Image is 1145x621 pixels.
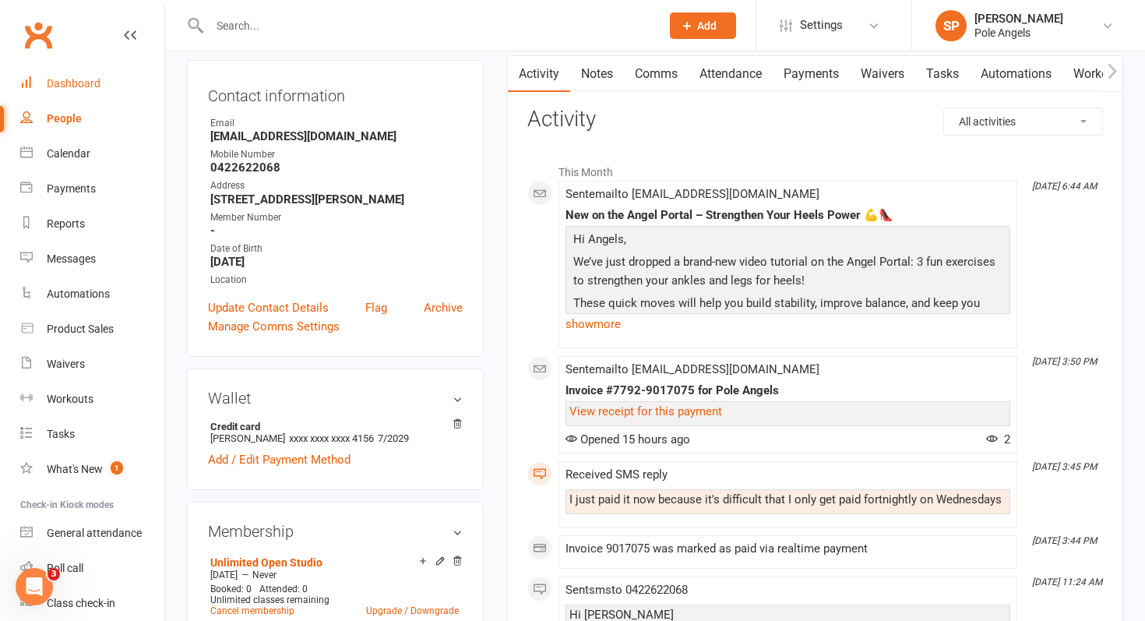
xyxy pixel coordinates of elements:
[935,10,967,41] div: SP
[208,523,463,540] h3: Membership
[565,313,1010,335] a: show more
[210,129,463,143] strong: [EMAIL_ADDRESS][DOMAIN_NAME]
[208,418,463,446] li: [PERSON_NAME]
[508,56,570,92] a: Activity
[1032,181,1097,192] i: [DATE] 6:44 AM
[47,288,110,300] div: Automations
[208,390,463,407] h3: Wallet
[259,584,308,595] span: Attended: 0
[210,116,463,131] div: Email
[47,428,75,440] div: Tasks
[565,187,819,201] span: Sent email to [EMAIL_ADDRESS][DOMAIN_NAME]
[20,312,164,347] a: Product Sales
[20,277,164,312] a: Automations
[970,56,1062,92] a: Automations
[47,562,83,574] div: Roll call
[570,56,624,92] a: Notes
[208,450,351,469] a: Add / Edit Payment Method
[210,570,238,580] span: [DATE]
[565,468,1010,482] div: Received SMS reply
[20,347,164,382] a: Waivers
[915,56,970,92] a: Tasks
[20,551,164,586] a: Roll call
[20,101,164,136] a: People
[424,298,463,317] a: Archive
[47,112,82,125] div: People
[569,404,722,418] a: View receipt for this payment
[47,527,142,539] div: General attendance
[210,192,463,206] strong: [STREET_ADDRESS][PERSON_NAME]
[565,542,1010,556] div: Invoice 9017075 was marked as paid via realtime payment
[47,252,96,265] div: Messages
[569,294,1006,354] p: These quick moves will help you build stability, improve balance, and keep you feeling fierce and...
[210,421,455,432] strong: Credit card
[573,232,626,246] span: Hi Angels,
[569,252,1006,294] p: We’ve just dropped a brand-new video tutorial on the Angel Portal: 3 fun exercises to strengthen ...
[20,206,164,242] a: Reports
[47,217,85,230] div: Reports
[565,384,1010,397] div: Invoice #7792-9017075 for Pole Angels
[47,323,114,335] div: Product Sales
[289,432,374,444] span: xxxx xxxx xxxx 4156
[210,556,322,569] a: Unlimited Open Studio
[47,182,96,195] div: Payments
[48,568,60,580] span: 3
[1032,577,1102,587] i: [DATE] 11:24 AM
[20,516,164,551] a: General attendance kiosk mode
[47,597,115,609] div: Class check-in
[111,461,123,475] span: 1
[565,432,690,446] span: Opened 15 hours ago
[206,569,463,581] div: —
[20,242,164,277] a: Messages
[16,568,53,605] iframe: Intercom live chat
[210,178,463,193] div: Address
[47,147,90,160] div: Calendar
[47,463,103,475] div: What's New
[565,583,688,597] span: Sent sms to 0422622068
[527,108,1103,132] h3: Activity
[19,16,58,55] a: Clubworx
[366,605,459,616] a: Upgrade / Downgrade
[20,586,164,621] a: Class kiosk mode
[210,595,329,605] span: Unlimited classes remaining
[565,209,1010,222] div: New on the Angel Portal – Strengthen Your Heels Power 💪👠
[974,12,1063,26] div: [PERSON_NAME]
[210,161,463,175] strong: 0422622068
[697,19,717,32] span: Add
[20,66,164,101] a: Dashboard
[974,26,1063,40] div: Pole Angels
[210,147,463,162] div: Mobile Number
[624,56,689,92] a: Comms
[210,210,463,225] div: Member Number
[773,56,850,92] a: Payments
[210,273,463,288] div: Location
[565,362,819,376] span: Sent email to [EMAIL_ADDRESS][DOMAIN_NAME]
[210,584,252,595] span: Booked: 0
[20,452,164,487] a: What's New1
[252,570,277,580] span: Never
[47,358,85,370] div: Waivers
[800,8,843,43] span: Settings
[20,382,164,417] a: Workouts
[208,298,329,317] a: Update Contact Details
[670,12,736,39] button: Add
[47,393,93,405] div: Workouts
[1062,56,1136,92] a: Workouts
[850,56,915,92] a: Waivers
[365,298,387,317] a: Flag
[689,56,773,92] a: Attendance
[20,417,164,452] a: Tasks
[205,15,650,37] input: Search...
[210,242,463,256] div: Date of Birth
[208,317,340,336] a: Manage Comms Settings
[20,171,164,206] a: Payments
[1032,535,1097,546] i: [DATE] 3:44 PM
[208,81,463,104] h3: Contact information
[986,432,1010,446] span: 2
[210,255,463,269] strong: [DATE]
[20,136,164,171] a: Calendar
[1032,461,1097,472] i: [DATE] 3:45 PM
[47,77,100,90] div: Dashboard
[210,224,463,238] strong: -
[527,156,1103,181] li: This Month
